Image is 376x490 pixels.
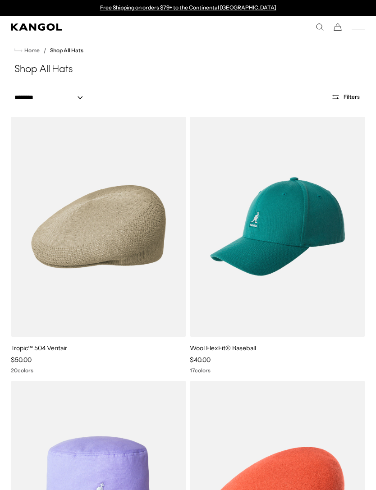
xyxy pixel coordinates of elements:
[100,4,276,11] a: Free Shipping on orders $79+ to the Continental [GEOGRAPHIC_DATA]
[11,367,186,374] div: 20 colors
[95,5,281,12] div: Announcement
[326,93,365,101] button: Open filters
[11,356,32,364] span: $50.00
[190,356,211,364] span: $40.00
[95,5,281,12] slideshow-component: Announcement bar
[334,23,342,31] button: Cart
[95,5,281,12] div: 1 of 2
[352,23,365,31] button: Mobile Menu
[316,23,324,31] summary: Search here
[11,63,365,77] h1: Shop All Hats
[40,45,46,56] li: /
[11,344,68,352] a: Tropic™ 504 Ventair
[14,46,40,55] a: Home
[11,117,186,337] img: Tropic™ 504 Ventair
[190,367,365,374] div: 17 colors
[11,23,188,31] a: Kangol
[190,344,256,352] a: Wool FlexFit® Baseball
[11,93,92,102] select: Sort by: Featured
[23,47,40,54] span: Home
[50,47,83,54] a: Shop All Hats
[344,94,360,100] span: Filters
[190,117,365,337] img: Wool FlexFit® Baseball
